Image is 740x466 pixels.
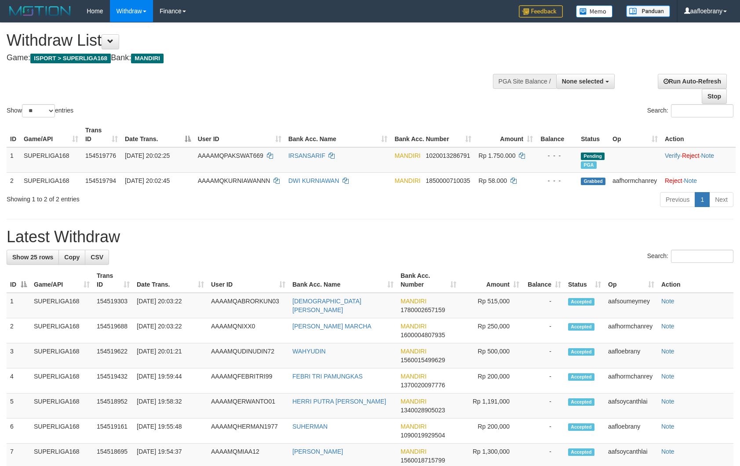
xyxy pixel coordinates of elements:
[658,268,733,293] th: Action
[568,373,594,381] span: Accepted
[208,343,289,368] td: AAAAMQUDINUDIN72
[709,192,733,207] a: Next
[91,254,103,261] span: CSV
[133,318,208,343] td: [DATE] 20:03:22
[665,177,682,184] a: Reject
[93,368,133,393] td: 154519432
[7,228,733,246] h1: Latest Withdraw
[7,122,20,147] th: ID
[401,306,445,313] span: Copy 1780002657159 to clipboard
[292,398,386,405] a: HERRI PUTRA [PERSON_NAME]
[478,152,515,159] span: Rp 1.750.000
[30,318,93,343] td: SUPERLIGA168
[292,323,372,330] a: [PERSON_NAME] MARCHA
[397,268,460,293] th: Bank Acc. Number: activate to sort column ascending
[661,298,674,305] a: Note
[58,250,85,265] a: Copy
[581,161,596,169] span: Marked by aafsoumeymey
[661,373,674,380] a: Note
[401,373,427,380] span: MANDIRI
[194,122,285,147] th: User ID: activate to sort column ascending
[131,54,164,63] span: MANDIRI
[568,298,594,306] span: Accepted
[661,348,674,355] a: Note
[661,122,736,147] th: Action
[401,432,445,439] span: Copy 1090019929504 to clipboard
[460,343,523,368] td: Rp 500,000
[460,419,523,444] td: Rp 200,000
[536,122,577,147] th: Balance
[93,268,133,293] th: Trans ID: activate to sort column ascending
[661,172,736,189] td: ·
[401,298,427,305] span: MANDIRI
[565,268,605,293] th: Status: activate to sort column ascending
[82,122,121,147] th: Trans ID: activate to sort column ascending
[30,343,93,368] td: SUPERLIGA168
[30,268,93,293] th: Game/API: activate to sort column ascending
[93,393,133,419] td: 154518952
[394,152,420,159] span: MANDIRI
[391,122,475,147] th: Bank Acc. Number: activate to sort column ascending
[568,448,594,456] span: Accepted
[660,192,695,207] a: Previous
[20,122,82,147] th: Game/API: activate to sort column ascending
[85,250,109,265] a: CSV
[661,147,736,173] td: · ·
[292,298,361,313] a: [DEMOGRAPHIC_DATA][PERSON_NAME]
[7,147,20,173] td: 1
[30,293,93,318] td: SUPERLIGA168
[605,318,658,343] td: aafhormchanrey
[30,368,93,393] td: SUPERLIGA168
[460,368,523,393] td: Rp 200,000
[581,178,605,185] span: Grabbed
[523,268,565,293] th: Balance: activate to sort column ascending
[702,89,727,104] a: Stop
[125,177,170,184] span: [DATE] 20:02:45
[401,348,427,355] span: MANDIRI
[292,348,326,355] a: WAHYUDIN
[12,254,53,261] span: Show 25 rows
[661,423,674,430] a: Note
[475,122,536,147] th: Amount: activate to sort column ascending
[684,177,697,184] a: Note
[30,393,93,419] td: SUPERLIGA168
[568,398,594,406] span: Accepted
[133,393,208,419] td: [DATE] 19:58:32
[133,343,208,368] td: [DATE] 20:01:21
[562,78,604,85] span: None selected
[577,122,609,147] th: Status
[133,419,208,444] td: [DATE] 19:55:48
[208,293,289,318] td: AAAAMQABRORKUN03
[576,5,613,18] img: Button%20Memo.svg
[198,177,270,184] span: AAAAMQKURNIAWANNN
[401,382,445,389] span: Copy 1370020097776 to clipboard
[7,54,485,62] h4: Game: Bank:
[605,293,658,318] td: aafsoumeymey
[426,152,470,159] span: Copy 1020013286791 to clipboard
[401,407,445,414] span: Copy 1340028905023 to clipboard
[7,419,30,444] td: 6
[7,368,30,393] td: 4
[605,268,658,293] th: Op: activate to sort column ascending
[401,448,427,455] span: MANDIRI
[426,177,470,184] span: Copy 1850000710035 to clipboard
[540,176,574,185] div: - - -
[658,74,727,89] a: Run Auto-Refresh
[22,104,55,117] select: Showentries
[133,268,208,293] th: Date Trans.: activate to sort column ascending
[208,268,289,293] th: User ID: activate to sort column ascending
[7,104,73,117] label: Show entries
[523,343,565,368] td: -
[208,393,289,419] td: AAAAMQERWANTO01
[661,448,674,455] a: Note
[208,419,289,444] td: AAAAMQHERMAN1977
[556,74,615,89] button: None selected
[523,419,565,444] td: -
[93,343,133,368] td: 154519622
[605,419,658,444] td: aafloebrany
[121,122,194,147] th: Date Trans.: activate to sort column descending
[7,32,485,49] h1: Withdraw List
[30,419,93,444] td: SUPERLIGA168
[7,172,20,189] td: 2
[292,423,328,430] a: SUHERMAN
